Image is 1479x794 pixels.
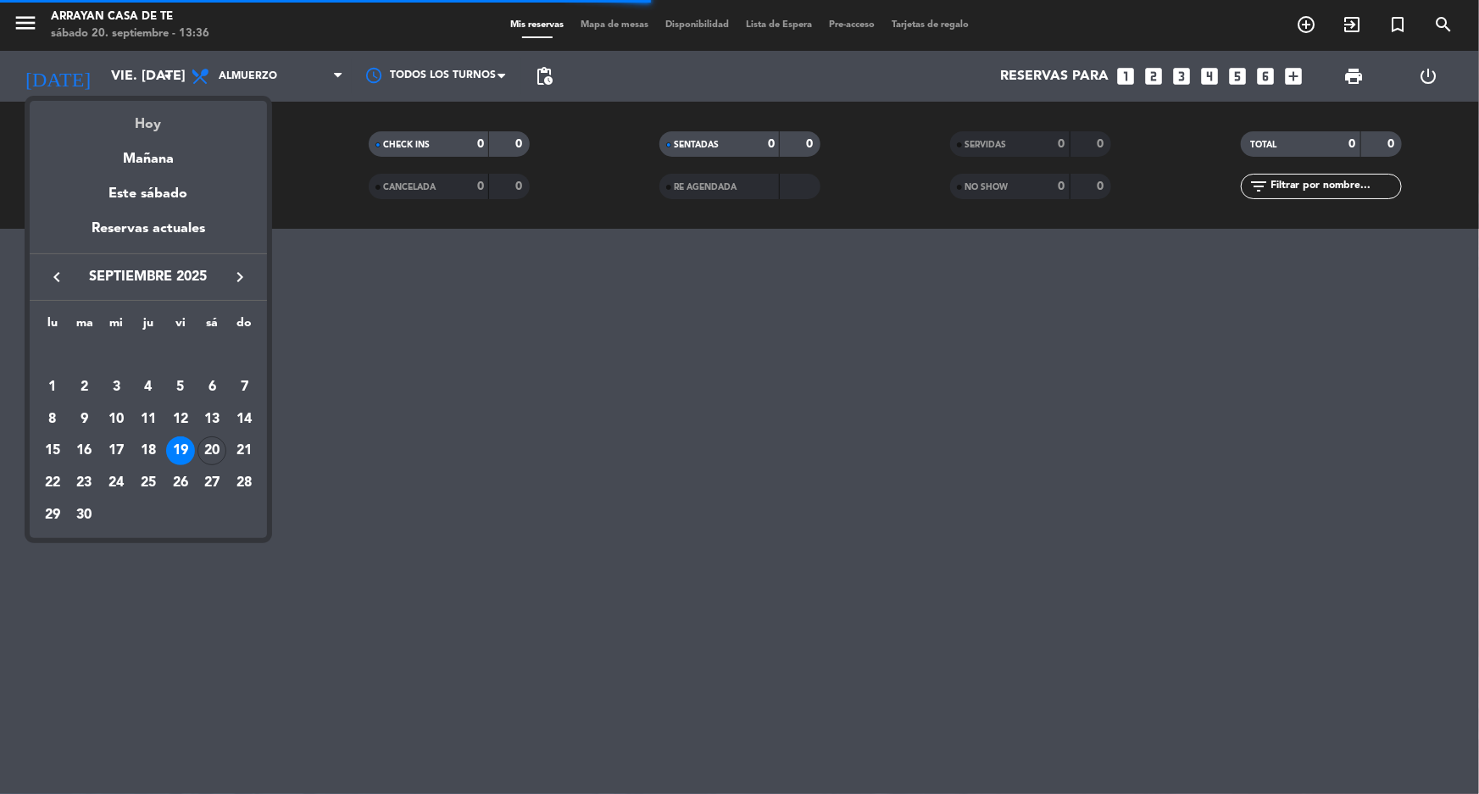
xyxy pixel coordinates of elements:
[100,436,132,468] td: 17 de septiembre de 2025
[102,469,131,497] div: 24
[70,501,99,530] div: 30
[69,403,101,436] td: 9 de septiembre de 2025
[36,436,69,468] td: 15 de septiembre de 2025
[38,501,67,530] div: 29
[38,373,67,402] div: 1
[132,314,164,340] th: jueves
[69,371,101,403] td: 2 de septiembre de 2025
[134,405,163,434] div: 11
[100,314,132,340] th: miércoles
[30,136,267,170] div: Mañana
[102,405,131,434] div: 10
[36,371,69,403] td: 1 de septiembre de 2025
[134,436,163,465] div: 18
[132,371,164,403] td: 4 de septiembre de 2025
[197,436,226,465] div: 20
[197,403,229,436] td: 13 de septiembre de 2025
[102,373,131,402] div: 3
[70,469,99,497] div: 23
[225,266,255,288] button: keyboard_arrow_right
[197,469,226,497] div: 27
[166,405,195,434] div: 12
[164,314,197,340] th: viernes
[166,436,195,465] div: 19
[30,170,267,218] div: Este sábado
[36,467,69,499] td: 22 de septiembre de 2025
[69,436,101,468] td: 16 de septiembre de 2025
[69,499,101,531] td: 30 de septiembre de 2025
[70,405,99,434] div: 9
[197,314,229,340] th: sábado
[166,373,195,402] div: 5
[134,469,163,497] div: 25
[228,436,260,468] td: 21 de septiembre de 2025
[102,436,131,465] div: 17
[164,403,197,436] td: 12 de septiembre de 2025
[230,469,259,497] div: 28
[230,405,259,434] div: 14
[100,371,132,403] td: 3 de septiembre de 2025
[38,436,67,465] div: 15
[72,266,225,288] span: septiembre 2025
[38,469,67,497] div: 22
[69,467,101,499] td: 23 de septiembre de 2025
[164,371,197,403] td: 5 de septiembre de 2025
[197,467,229,499] td: 27 de septiembre de 2025
[70,436,99,465] div: 16
[100,467,132,499] td: 24 de septiembre de 2025
[197,373,226,402] div: 6
[164,467,197,499] td: 26 de septiembre de 2025
[36,403,69,436] td: 8 de septiembre de 2025
[36,314,69,340] th: lunes
[197,371,229,403] td: 6 de septiembre de 2025
[42,266,72,288] button: keyboard_arrow_left
[69,314,101,340] th: martes
[47,267,67,287] i: keyboard_arrow_left
[228,403,260,436] td: 14 de septiembre de 2025
[164,436,197,468] td: 19 de septiembre de 2025
[30,101,267,136] div: Hoy
[197,436,229,468] td: 20 de septiembre de 2025
[70,373,99,402] div: 2
[228,314,260,340] th: domingo
[228,371,260,403] td: 7 de septiembre de 2025
[132,436,164,468] td: 18 de septiembre de 2025
[197,405,226,434] div: 13
[132,467,164,499] td: 25 de septiembre de 2025
[134,373,163,402] div: 4
[228,467,260,499] td: 28 de septiembre de 2025
[166,469,195,497] div: 26
[230,436,259,465] div: 21
[230,373,259,402] div: 7
[132,403,164,436] td: 11 de septiembre de 2025
[38,405,67,434] div: 8
[36,339,260,371] td: SEP.
[230,267,250,287] i: keyboard_arrow_right
[100,403,132,436] td: 10 de septiembre de 2025
[36,499,69,531] td: 29 de septiembre de 2025
[30,218,267,253] div: Reservas actuales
